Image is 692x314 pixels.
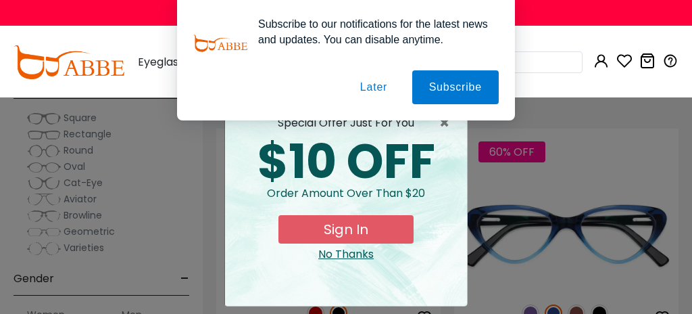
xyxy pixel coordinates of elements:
img: notification icon [193,16,247,70]
button: Close [439,115,456,131]
button: Subscribe [412,70,499,104]
button: Later [343,70,404,104]
div: Order amount over than $20 [236,185,456,215]
div: $10 OFF [236,138,456,185]
div: Subscribe to our notifications for the latest news and updates. You can disable anytime. [247,16,499,47]
div: special offer just for you [236,115,456,131]
button: Sign In [278,215,414,244]
div: Close [236,246,456,263]
span: × [439,115,456,131]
